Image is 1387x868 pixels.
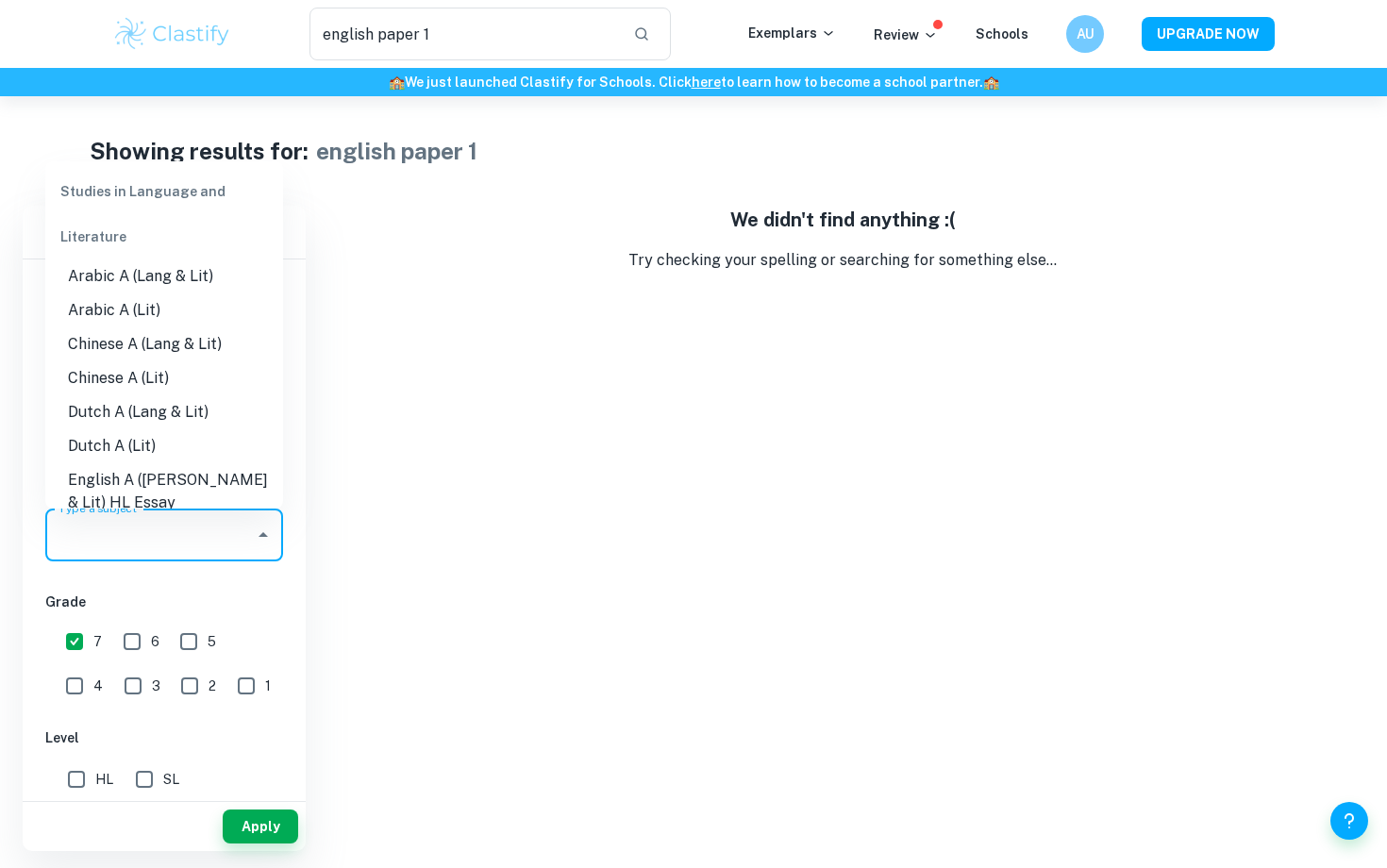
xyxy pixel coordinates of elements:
[309,8,618,60] input: Search for any exemplars...
[151,631,159,652] span: 6
[45,169,283,259] div: Studies in Language and Literature
[45,395,283,429] li: Dutch A (Lang & Lit)
[112,15,232,53] img: Clastify logo
[209,676,216,696] span: 2
[152,676,160,696] span: 3
[93,631,102,652] span: 7
[1075,24,1096,44] h6: AU
[1066,15,1104,53] button: AU
[223,810,298,843] button: Apply
[389,75,405,90] span: 🏫
[45,293,283,327] li: Arabic A (Lit)
[1330,802,1368,840] button: Help and Feedback
[45,592,283,612] h6: Grade
[93,676,103,696] span: 4
[692,75,721,90] a: here
[250,522,276,548] button: Close
[4,72,1383,92] h6: We just launched Clastify for Schools. Click to learn how to become a school partner.
[874,25,938,45] p: Review
[321,206,1364,234] h5: We didn't find anything :(
[208,631,216,652] span: 5
[983,75,999,90] span: 🏫
[976,26,1028,42] a: Schools
[45,429,283,463] li: Dutch A (Lit)
[95,769,113,790] span: HL
[45,327,283,361] li: Chinese A (Lang & Lit)
[45,259,283,293] li: Arabic A (Lang & Lit)
[45,727,283,748] h6: Level
[45,361,283,395] li: Chinese A (Lit)
[748,23,836,43] p: Exemplars
[23,206,306,259] h6: Filter exemplars
[316,134,477,168] h1: english paper 1
[90,134,309,168] h1: Showing results for:
[45,463,283,520] li: English A ([PERSON_NAME] & Lit) HL Essay
[265,676,271,696] span: 1
[163,769,179,790] span: SL
[1142,17,1275,51] button: UPGRADE NOW
[321,249,1364,272] p: Try checking your spelling or searching for something else...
